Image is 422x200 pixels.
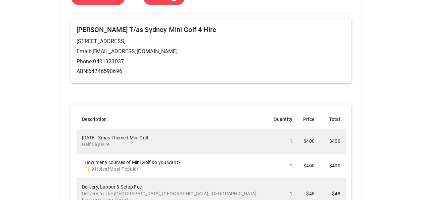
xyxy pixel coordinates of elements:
[320,153,346,178] td: $400
[77,58,346,66] p: Phone: 0401323037
[82,141,263,148] p: Half Day Hire
[268,129,298,153] td: 1
[82,134,263,148] div: [DATE]: Xmas Themed Mini Golf
[268,153,298,178] td: 1
[85,159,263,172] div: How many courses of Mini Golf do you want?
[320,110,346,129] th: Total
[320,129,346,153] td: $400
[268,110,298,129] th: Quantity
[298,129,320,153] td: $400
[85,166,263,172] p: ✨ 9 Holes [Most Popular]
[298,153,320,178] td: $400
[77,24,346,35] h6: [PERSON_NAME] T/as Sydney Mini Golf 4 Hire
[298,110,320,129] th: Price
[77,67,346,75] p: ABN: 64246590696
[77,110,268,129] th: Description
[77,37,346,45] p: [STREET_ADDRESS]
[77,47,346,56] p: Email: [EMAIL_ADDRESS][DOMAIN_NAME]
